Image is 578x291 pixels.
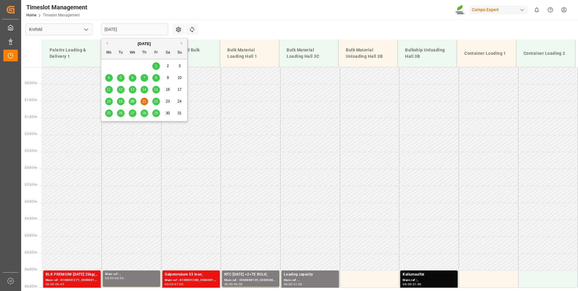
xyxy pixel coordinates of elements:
[25,200,37,203] span: 04:00 Hr
[469,5,528,14] div: Compo Expert
[224,283,233,286] div: 06:00
[117,98,125,105] div: Choose Tuesday, August 19th, 2025
[117,110,125,117] div: Choose Tuesday, August 26th, 2025
[166,87,170,92] span: 16
[166,44,215,62] div: Nitric Acid Bulk Loading
[142,111,146,115] span: 28
[25,24,93,35] input: Type to search/select
[25,166,37,169] span: 03:00 Hr
[456,5,465,15] img: Screenshot%202023-09-29%20at%2010.02.21.png_1712312052.png
[25,251,37,254] span: 05:30 Hr
[413,283,421,286] div: 21:00
[233,283,234,286] div: -
[115,277,124,280] div: 06:30
[47,44,96,62] div: Paletts Loading & Delivery 1
[25,81,37,85] span: 00:30 Hr
[25,149,37,152] span: 02:30 Hr
[54,283,55,286] div: -
[403,44,452,62] div: Bulkship Unloading Hall 3B
[164,86,172,93] div: Choose Saturday, August 16th, 2025
[176,86,183,93] div: Choose Sunday, August 17th, 2025
[129,110,136,117] div: Choose Wednesday, August 27th, 2025
[25,285,37,288] span: 06:30 Hr
[142,87,146,92] span: 14
[107,87,111,92] span: 11
[152,74,160,82] div: Choose Friday, August 8th, 2025
[25,217,37,220] span: 04:30 Hr
[25,98,37,102] span: 01:00 Hr
[101,24,168,35] input: DD.MM.YYYY
[129,98,136,105] div: Choose Wednesday, August 20th, 2025
[177,76,181,80] span: 10
[117,86,125,93] div: Choose Tuesday, August 12th, 2025
[403,283,411,286] div: 06:00
[154,99,158,103] span: 22
[130,111,134,115] span: 27
[155,76,157,80] span: 8
[462,48,511,59] div: Container Loading 1
[174,283,183,286] div: 07:00
[105,49,113,57] div: Mo
[119,99,122,103] span: 19
[469,4,530,15] button: Compo Expert
[284,278,336,283] div: Main ref : ,
[403,278,455,283] div: Main ref : ,
[177,87,181,92] span: 17
[234,283,243,286] div: 06:30
[174,283,174,286] div: -
[46,278,98,283] div: Main ref : 6100001271, 2000001091;
[152,49,160,57] div: Fr
[119,87,122,92] span: 12
[403,272,455,278] div: Kaliumsulfat
[25,234,37,237] span: 05:00 Hr
[167,76,169,80] span: 9
[26,13,36,17] a: Home
[130,87,134,92] span: 13
[224,278,277,283] div: Main ref : 4500000135, 2000000058;
[164,74,172,82] div: Choose Saturday, August 9th, 2025
[411,283,412,286] div: -
[129,74,136,82] div: Choose Wednesday, August 6th, 2025
[120,76,122,80] span: 5
[284,283,293,286] div: 06:00
[530,3,544,17] button: show 0 new notifications
[141,49,148,57] div: Th
[129,49,136,57] div: We
[117,74,125,82] div: Choose Tuesday, August 5th, 2025
[46,283,54,286] div: 06:00
[176,49,183,57] div: Su
[25,183,37,186] span: 03:30 Hr
[154,87,158,92] span: 15
[177,111,181,115] span: 31
[26,3,87,12] div: Timeslot Management
[176,110,183,117] div: Choose Sunday, August 31st, 2025
[294,283,302,286] div: 21:00
[166,99,170,103] span: 23
[165,278,217,283] div: Main ref : 6100001280, 2000001119;
[343,44,393,62] div: Bulk Material Unloading Hall 3B
[105,98,113,105] div: Choose Monday, August 18th, 2025
[152,86,160,93] div: Choose Friday, August 15th, 2025
[176,74,183,82] div: Choose Sunday, August 10th, 2025
[108,76,110,80] span: 4
[155,64,157,68] span: 1
[521,48,570,59] div: Container Loading 2
[166,111,170,115] span: 30
[179,64,181,68] span: 3
[119,111,122,115] span: 26
[132,76,134,80] span: 6
[293,283,294,286] div: -
[284,272,336,278] div: Loading capacity
[105,277,114,280] div: 06:00
[101,41,187,47] div: [DATE]
[152,110,160,117] div: Choose Friday, August 29th, 2025
[141,74,148,82] div: Choose Thursday, August 7th, 2025
[152,98,160,105] div: Choose Friday, August 22nd, 2025
[165,283,174,286] div: 06:00
[141,110,148,117] div: Choose Thursday, August 28th, 2025
[176,98,183,105] div: Choose Sunday, August 24th, 2025
[105,272,158,277] div: Main ref : ,
[181,41,184,45] button: Next Month
[55,283,64,286] div: 06:45
[164,98,172,105] div: Choose Saturday, August 23rd, 2025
